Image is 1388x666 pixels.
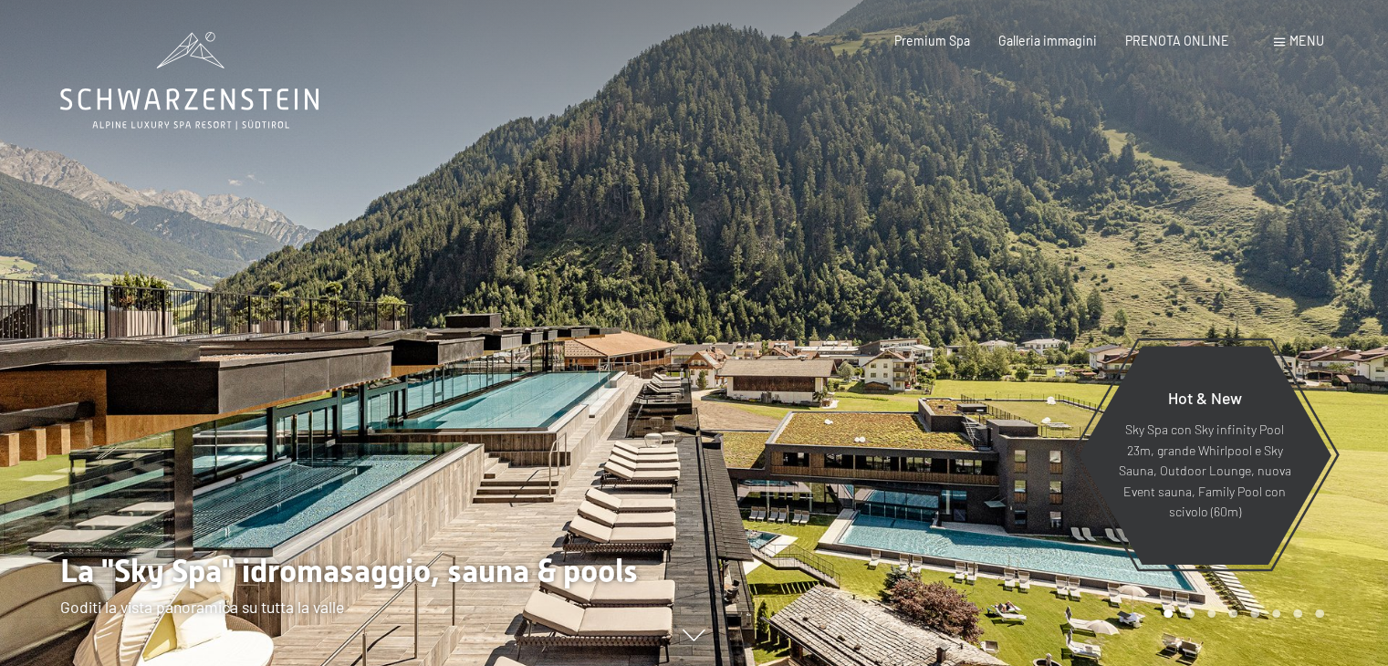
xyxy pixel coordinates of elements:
div: Carousel Page 8 [1315,609,1324,619]
div: Carousel Pagination [1157,609,1323,619]
div: Carousel Page 1 (Current Slide) [1164,609,1173,619]
span: Hot & New [1167,388,1241,408]
div: Carousel Page 4 [1228,609,1237,619]
div: Carousel Page 6 [1272,609,1281,619]
a: Hot & New Sky Spa con Sky infinity Pool 23m, grande Whirlpool e Sky Sauna, Outdoor Lounge, nuova ... [1077,345,1331,566]
a: Galleria immagini [998,33,1097,48]
div: Carousel Page 3 [1207,609,1216,619]
div: Carousel Page 5 [1250,609,1259,619]
div: Carousel Page 7 [1293,609,1302,619]
p: Sky Spa con Sky infinity Pool 23m, grande Whirlpool e Sky Sauna, Outdoor Lounge, nuova Event saun... [1117,420,1291,523]
span: Menu [1289,33,1324,48]
div: Carousel Page 2 [1185,609,1195,619]
a: PRENOTA ONLINE [1125,33,1229,48]
a: Premium Spa [894,33,970,48]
